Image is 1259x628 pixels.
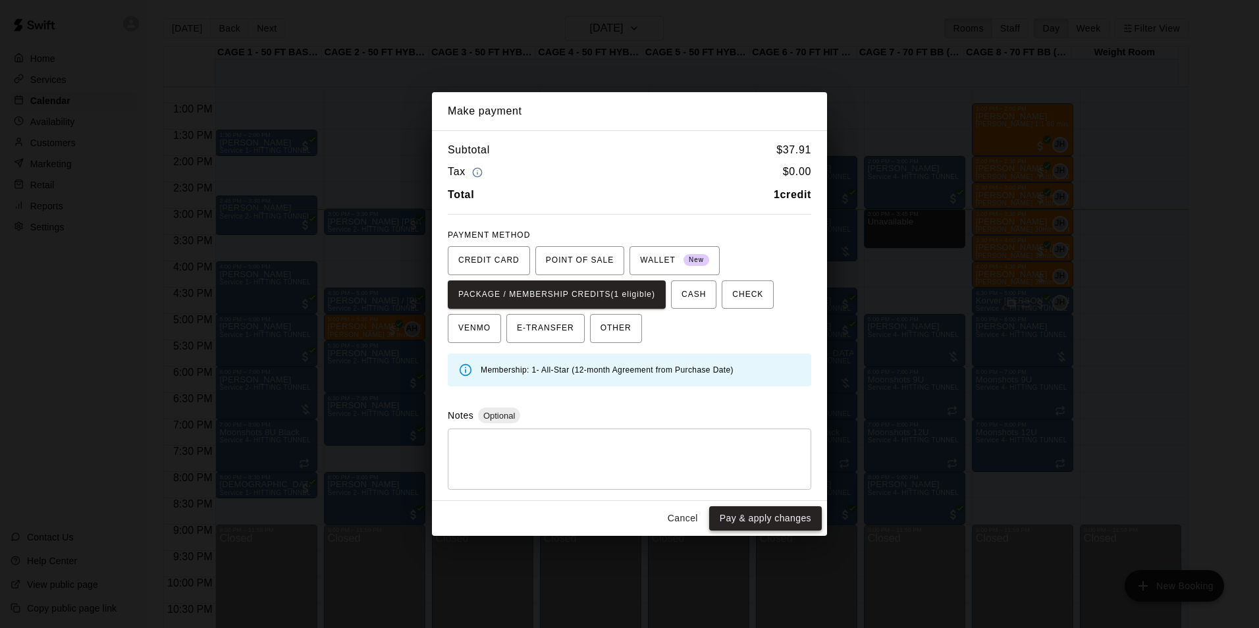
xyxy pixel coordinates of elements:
span: CHECK [732,284,763,305]
button: Cancel [662,506,704,531]
span: OTHER [601,318,631,339]
button: PACKAGE / MEMBERSHIP CREDITS(1 eligible) [448,280,666,309]
b: 1 credit [774,189,811,200]
span: POINT OF SALE [546,250,614,271]
button: OTHER [590,314,642,343]
h6: $ 0.00 [783,163,811,181]
button: CHECK [722,280,774,309]
b: Total [448,189,474,200]
span: PACKAGE / MEMBERSHIP CREDITS (1 eligible) [458,284,655,305]
span: WALLET [640,250,709,271]
button: POINT OF SALE [535,246,624,275]
span: New [683,251,709,269]
span: CREDIT CARD [458,250,520,271]
button: E-TRANSFER [506,314,585,343]
span: Membership: 1- All-Star (12-month Agreement from Purchase Date) [481,365,734,375]
h6: $ 37.91 [776,142,811,159]
button: Pay & apply changes [709,506,822,531]
button: VENMO [448,314,501,343]
span: Optional [478,411,520,421]
span: VENMO [458,318,491,339]
h6: Subtotal [448,142,490,159]
label: Notes [448,410,473,421]
button: CREDIT CARD [448,246,530,275]
h2: Make payment [432,92,827,130]
button: CASH [671,280,716,309]
span: E-TRANSFER [517,318,574,339]
h6: Tax [448,163,486,181]
span: CASH [682,284,706,305]
span: PAYMENT METHOD [448,230,530,240]
button: WALLET New [629,246,720,275]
